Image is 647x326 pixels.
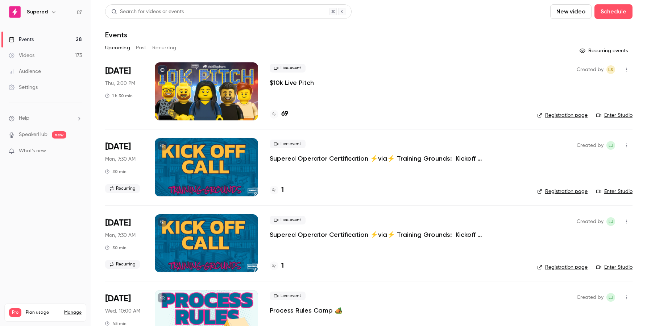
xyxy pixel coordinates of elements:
[537,112,588,119] a: Registration page
[270,78,314,87] a: $10k Live Pitch
[105,62,143,120] div: Aug 28 Thu, 2:00 PM (America/Denver)
[105,308,140,315] span: Wed, 10:00 AM
[596,188,633,195] a: Enter Studio
[9,36,34,43] div: Events
[270,230,487,239] a: Supered Operator Certification ⚡️via⚡️ Training Grounds: Kickoff Call
[537,264,588,271] a: Registration page
[609,217,613,226] span: LJ
[270,261,284,271] a: 1
[136,42,146,54] button: Past
[596,264,633,271] a: Enter Studio
[577,65,604,74] span: Created by
[9,68,41,75] div: Audience
[105,169,127,174] div: 30 min
[105,30,127,39] h1: Events
[73,148,82,154] iframe: Noticeable Trigger
[105,245,127,251] div: 30 min
[606,217,615,226] span: Lindsay John
[270,185,284,195] a: 1
[105,141,131,153] span: [DATE]
[105,42,130,54] button: Upcoming
[281,185,284,195] h4: 1
[105,80,135,87] span: Thu, 2:00 PM
[19,115,29,122] span: Help
[105,232,136,239] span: Mon, 7:30 AM
[577,217,604,226] span: Created by
[270,154,487,163] a: Supered Operator Certification ⚡️via⚡️ Training Grounds: Kickoff Call
[9,308,21,317] span: Pro
[105,260,140,269] span: Recurring
[105,293,131,305] span: [DATE]
[609,293,613,302] span: LJ
[105,93,133,99] div: 1 h 30 min
[576,45,633,57] button: Recurring events
[105,214,143,272] div: Sep 8 Mon, 9:30 AM (America/New York)
[52,131,66,139] span: new
[9,115,82,122] li: help-dropdown-opener
[19,147,46,155] span: What's new
[608,65,613,74] span: LS
[9,6,21,18] img: Supered
[152,42,177,54] button: Recurring
[609,141,613,150] span: LJ
[606,141,615,150] span: Lindsay John
[537,188,588,195] a: Registration page
[105,138,143,196] div: Sep 1 Mon, 9:30 AM (America/New York)
[606,293,615,302] span: Lindsay John
[606,65,615,74] span: Lindsey Smith
[105,217,131,229] span: [DATE]
[577,293,604,302] span: Created by
[596,112,633,119] a: Enter Studio
[105,65,131,77] span: [DATE]
[270,292,306,300] span: Live event
[9,84,38,91] div: Settings
[270,109,288,119] a: 69
[26,310,60,315] span: Plan usage
[270,140,306,148] span: Live event
[577,141,604,150] span: Created by
[270,216,306,224] span: Live event
[270,64,306,73] span: Live event
[281,109,288,119] h4: 69
[27,8,48,16] h6: Supered
[270,306,343,315] a: Process Rules Camp 🏕️
[19,131,47,139] a: SpeakerHub
[64,310,82,315] a: Manage
[105,184,140,193] span: Recurring
[281,261,284,271] h4: 1
[105,156,136,163] span: Mon, 7:30 AM
[550,4,592,19] button: New video
[111,8,184,16] div: Search for videos or events
[594,4,633,19] button: Schedule
[9,52,34,59] div: Videos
